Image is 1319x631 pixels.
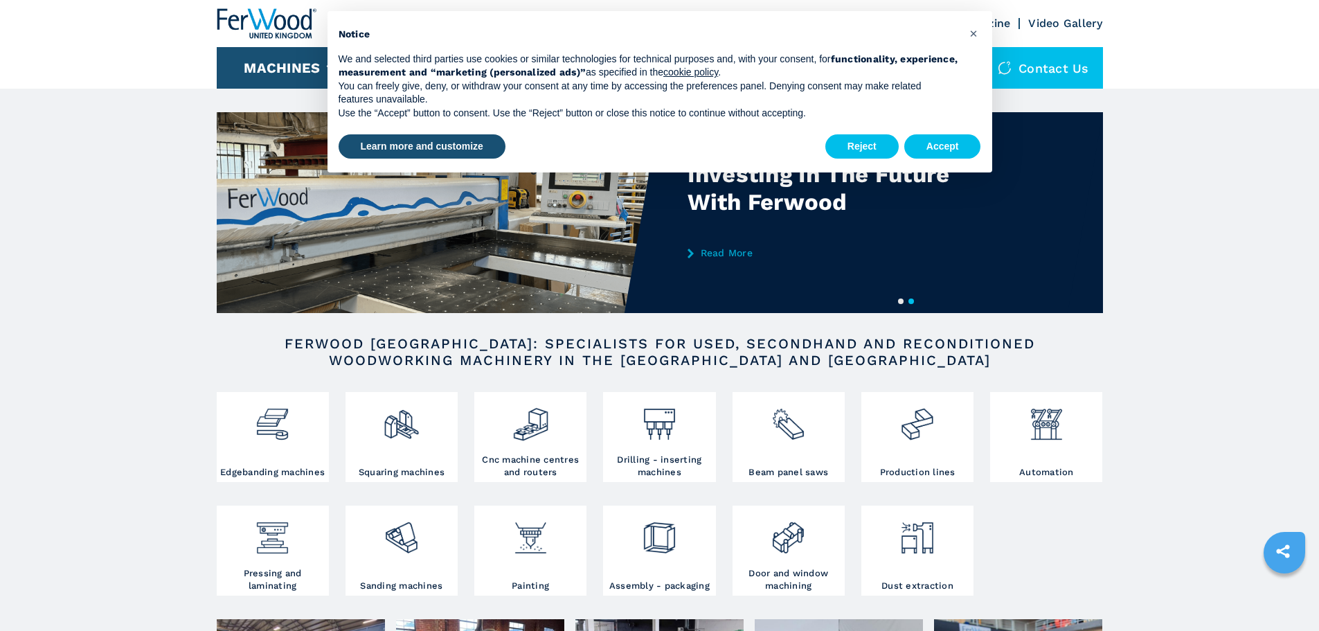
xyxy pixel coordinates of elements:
[1028,396,1065,443] img: automazione.png
[339,80,959,107] p: You can freely give, deny, or withdraw your consent at any time by accessing the preferences pane...
[244,60,320,76] button: Machines
[360,580,442,592] h3: Sanding machines
[641,509,678,556] img: montaggio_imballaggio_2.png
[383,396,420,443] img: squadratrici_2.png
[963,22,985,44] button: Close this notice
[339,28,959,42] h2: Notice
[998,61,1012,75] img: Contact us
[217,392,329,482] a: Edgebanding machines
[899,396,935,443] img: linee_di_produzione_2.png
[898,299,904,304] button: 1
[254,396,291,443] img: bordatrici_1.png
[607,454,712,479] h3: Drilling - inserting machines
[474,506,586,596] a: Painting
[217,8,316,39] img: Ferwood
[733,506,845,596] a: Door and window machining
[217,112,660,313] img: Investing In The Future With Ferwood
[688,247,959,258] a: Read More
[1266,534,1300,569] a: sharethis
[861,392,973,482] a: Production lines
[339,53,958,78] strong: functionality, experience, measurement and “marketing (personalized ads)”
[908,299,914,304] button: 2
[339,107,959,121] p: Use the “Accept” button to consent. Use the “Reject” button or close this notice to continue with...
[748,466,828,479] h3: Beam panel saws
[733,392,845,482] a: Beam panel saws
[339,134,505,159] button: Learn more and customize
[478,454,583,479] h3: Cnc machine centres and routers
[881,580,953,592] h3: Dust extraction
[984,47,1103,89] div: Contact us
[663,66,718,78] a: cookie policy
[990,392,1102,482] a: Automation
[880,466,955,479] h3: Production lines
[770,509,807,556] img: lavorazione_porte_finestre_2.png
[1260,569,1309,621] iframe: Chat
[220,567,325,592] h3: Pressing and laminating
[512,396,549,443] img: centro_di_lavoro_cnc_2.png
[736,567,841,592] h3: Door and window machining
[512,509,549,556] img: verniciatura_1.png
[261,335,1059,368] h2: FERWOOD [GEOGRAPHIC_DATA]: SPECIALISTS FOR USED, SECONDHAND AND RECONDITIONED WOODWORKING MACHINE...
[641,396,678,443] img: foratrici_inseritrici_2.png
[861,506,973,596] a: Dust extraction
[346,506,458,596] a: Sanding machines
[904,134,981,159] button: Accept
[969,25,978,42] span: ×
[220,466,325,479] h3: Edgebanding machines
[474,392,586,482] a: Cnc machine centres and routers
[603,392,715,482] a: Drilling - inserting machines
[359,466,445,479] h3: Squaring machines
[899,509,935,556] img: aspirazione_1.png
[825,134,899,159] button: Reject
[383,509,420,556] img: levigatrici_2.png
[603,506,715,596] a: Assembly - packaging
[1028,17,1102,30] a: Video Gallery
[512,580,549,592] h3: Painting
[346,392,458,482] a: Squaring machines
[609,580,710,592] h3: Assembly - packaging
[1019,466,1074,479] h3: Automation
[254,509,291,556] img: pressa-strettoia.png
[217,506,329,596] a: Pressing and laminating
[770,396,807,443] img: sezionatrici_2.png
[339,53,959,80] p: We and selected third parties use cookies or similar technologies for technical purposes and, wit...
